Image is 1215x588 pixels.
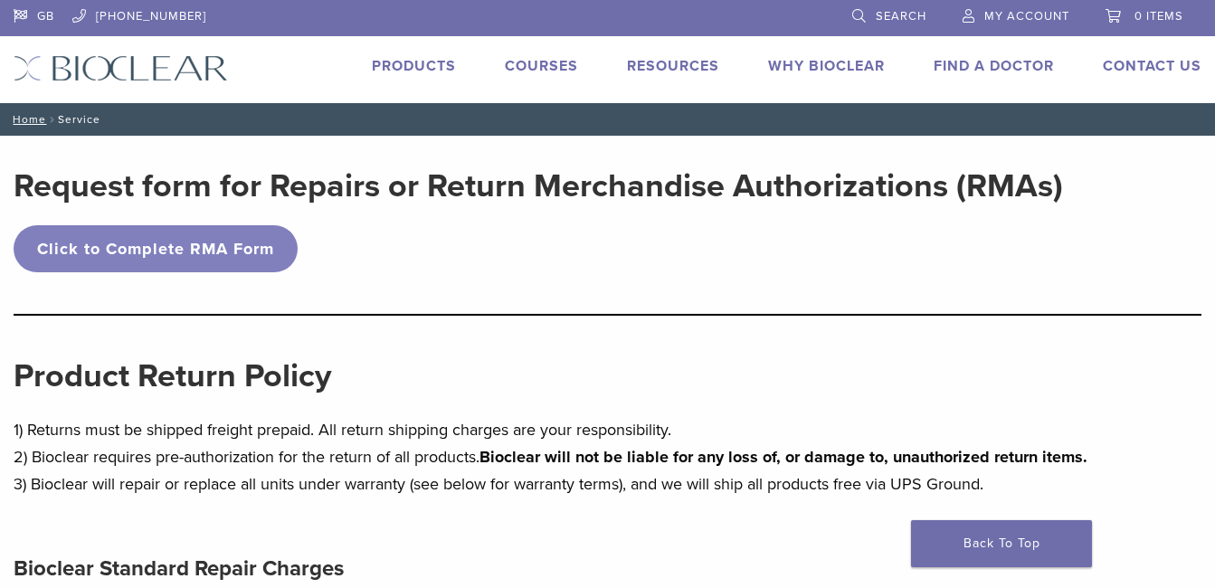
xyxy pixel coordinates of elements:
a: Courses [505,57,578,75]
strong: Product Return Policy [14,356,331,395]
span: / [46,115,58,124]
a: Home [7,113,46,126]
a: Find A Doctor [934,57,1054,75]
strong: Bioclear will not be liable for any loss of, or damage to, unauthorized return items. [479,447,1087,467]
span: Search [876,9,926,24]
img: Bioclear [14,55,228,81]
p: 1) Returns must be shipped freight prepaid. All return shipping charges are your responsibility. ... [14,416,1201,498]
span: My Account [984,9,1069,24]
a: Click to Complete RMA Form [14,225,298,272]
span: 0 items [1134,9,1183,24]
a: Back To Top [911,520,1092,567]
a: Why Bioclear [768,57,885,75]
a: Products [372,57,456,75]
a: Resources [627,57,719,75]
strong: Request form for Repairs or Return Merchandise Authorizations (RMAs) [14,166,1063,205]
a: Contact Us [1103,57,1201,75]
